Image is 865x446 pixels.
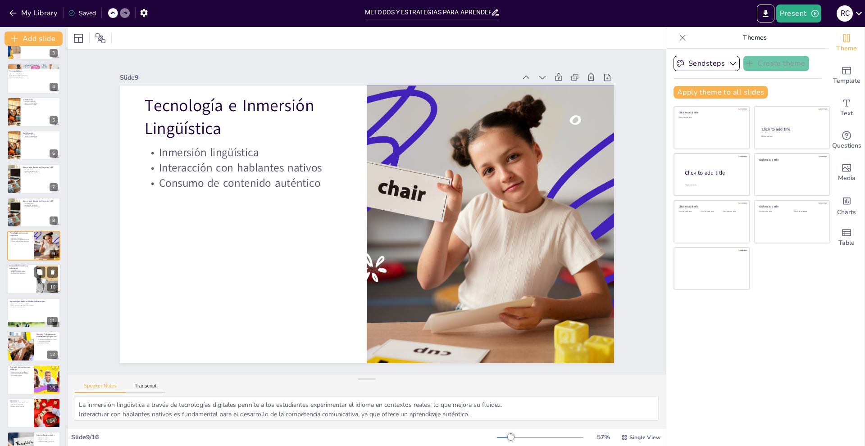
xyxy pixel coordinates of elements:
[185,60,372,154] p: Inmersión lingüística
[762,126,822,132] div: Click to add title
[50,49,58,57] div: 3
[10,374,31,376] p: Actividades variadas
[126,383,166,393] button: Transcript
[75,383,126,393] button: Speaker Notes
[8,73,56,75] p: Involucramiento emocional
[36,439,58,441] p: Apoyo a las estrategias
[690,27,819,49] p: Themes
[8,75,56,77] p: Estímulo de múltiples inteligencias
[7,398,60,428] div: 14
[776,5,821,23] button: Present
[829,124,865,157] div: Get real-time input from your audience
[836,44,857,54] span: Theme
[7,63,60,93] div: 4
[679,117,743,119] div: Click to add text
[10,303,58,305] p: Exposición a contextos culturales
[9,70,57,72] p: Técnicas Lúdicas
[23,169,58,171] p: Proyectos reales
[685,169,742,177] div: Click to add title
[47,384,58,392] div: 13
[759,205,824,208] div: Click to add title
[193,14,392,136] p: Tecnología e Inmersión Lingüística
[7,331,60,361] div: 12
[7,298,60,328] div: 11
[679,205,743,208] div: Click to add title
[50,250,58,258] div: 9
[23,98,58,101] p: Gamificación
[592,433,614,441] div: 57 %
[794,211,823,213] div: Click to add text
[10,400,31,402] p: Conclusión
[837,5,853,23] button: R C
[95,33,106,44] span: Position
[10,404,31,405] p: Alternativas accesibles
[50,116,58,124] div: 5
[23,132,58,135] p: Gamificación
[172,88,359,183] p: Consumo de contenido auténtico
[10,405,31,407] p: Transformación del aula
[34,267,45,278] button: Duplicate Slide
[23,104,58,105] p: Herramientas digitales
[50,216,58,225] div: 8
[9,271,34,273] p: Reflexión sobre el progreso
[75,396,659,421] textarea: La inmersión lingüística a través de tecnologías digitales permite a los estudiantes experimentar...
[50,83,58,91] div: 4
[36,339,58,341] p: Memorización a través de la música
[10,371,31,373] p: Diversos estilos de aprendizaje
[10,240,31,242] p: Consumo de contenido auténtico
[838,173,856,183] span: Media
[23,206,58,207] p: Vinculación interdisciplinaria
[47,317,58,325] div: 11
[759,211,788,213] div: Click to add text
[840,108,853,118] span: Text
[674,56,740,71] button: Sendsteps
[743,56,809,71] button: Create theme
[679,111,743,114] div: Click to add title
[36,333,58,338] p: Música y Podcasts como Herramientas Lingüísticas
[23,204,58,206] p: Fomento de habilidades
[365,6,491,19] input: Insert title
[7,6,61,20] button: My Library
[674,86,768,99] button: Apply theme to all slides
[7,264,61,295] div: 10
[838,238,855,248] span: Table
[7,231,60,261] div: 9
[47,351,58,359] div: 12
[761,135,821,138] div: Click to add text
[36,437,58,439] p: Fuentes relevantes
[833,76,860,86] span: Template
[23,100,58,102] p: Elementos de juego
[23,135,58,137] p: Evaluación del progreso
[837,5,853,22] div: R C
[10,306,58,308] p: Diversión en el aprendizaje
[837,207,856,217] span: Charts
[10,366,31,371] p: Teoría de las Inteligencias Múltiples
[7,97,60,127] div: 5
[7,131,60,160] div: 6
[10,232,31,237] p: Tecnología e Inmersión Lingüística
[829,189,865,221] div: Add charts and graphs
[8,77,56,78] p: Retención y comprensión
[7,198,60,227] div: 8
[629,434,660,441] span: Single View
[5,32,63,46] button: Add slide
[829,157,865,189] div: Add images, graphics, shapes or video
[71,31,86,45] div: Layout
[685,184,742,186] div: Click to add body
[47,267,58,278] button: Delete Slide
[50,149,58,158] div: 6
[9,269,34,271] p: Autoevaluación
[36,341,58,342] p: Entrenamiento del oído
[829,92,865,124] div: Add text boxes
[10,305,58,306] p: Reforzamiento de la comprensión auditiva
[10,239,31,241] p: Interacción con hablantes nativos
[36,434,58,437] p: Fuentes Documentales
[829,59,865,92] div: Add ready made slides
[23,203,58,204] p: Proyectos reales
[10,373,31,374] p: Inclusión de diferentes métodos
[757,5,774,23] button: Export to PowerPoint
[23,199,58,202] p: Aprendizaje Basado en Proyectos (ABP)
[23,134,58,135] p: Elementos de juego
[10,300,58,303] p: Aprendizaje Basado en Medios Audiovisuales
[759,158,824,161] div: Click to add title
